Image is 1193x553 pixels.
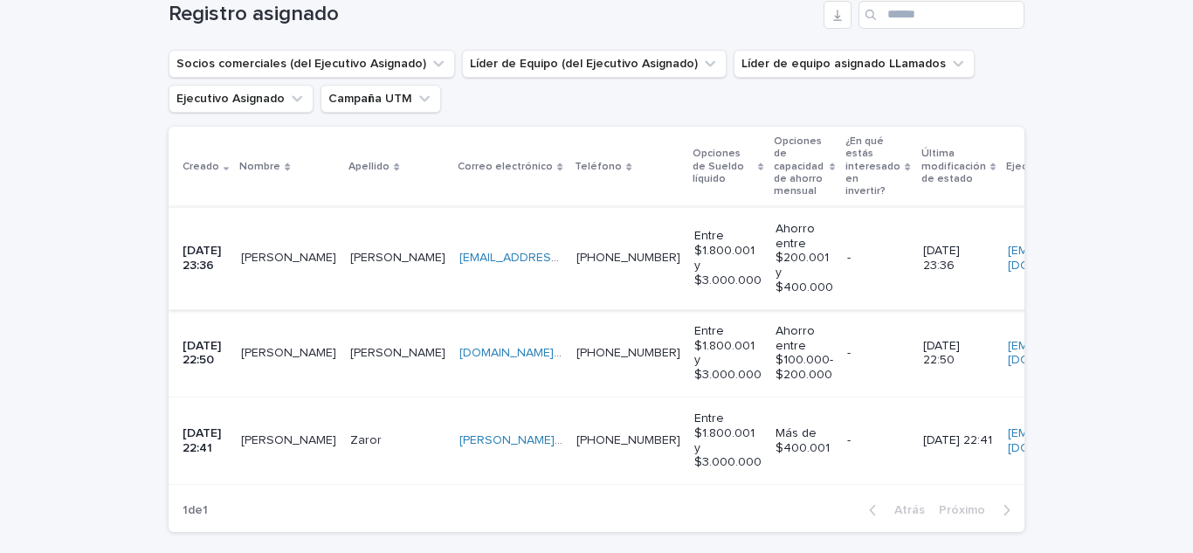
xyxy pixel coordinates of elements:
[350,434,382,446] font: Zaror
[350,252,445,264] font: [PERSON_NAME]
[576,252,680,264] a: [PHONE_NUMBER]
[350,347,445,359] font: [PERSON_NAME]
[694,325,762,381] font: Entre $1.800.001 y $3.000.000
[894,504,925,516] font: Atrás
[241,434,336,446] font: [PERSON_NAME]
[183,340,224,367] font: [DATE] 22:50
[241,347,336,359] font: [PERSON_NAME]
[459,347,751,359] a: [DOMAIN_NAME][EMAIL_ADDRESS][DOMAIN_NAME]
[921,149,986,184] font: Última modificación de estado
[1008,426,1111,456] a: [EMAIL_ADDRESS][DOMAIN_NAME]
[693,149,744,184] font: Opciones de Sueldo líquido
[241,342,340,361] p: Yennifer Morales
[241,252,336,264] font: [PERSON_NAME]
[776,325,837,381] font: Ahorro entre $100.000- $200.000
[459,252,657,264] a: [EMAIL_ADDRESS][DOMAIN_NAME]
[239,162,280,172] font: Nombre
[183,504,188,516] font: 1
[183,245,224,272] font: [DATE] 23:36
[1008,245,1111,272] font: [EMAIL_ADDRESS][DOMAIN_NAME]
[575,162,622,172] font: Teléfono
[169,3,339,24] font: Registro asignado
[923,434,992,446] font: [DATE] 22:41
[458,162,553,172] font: Correo electrónico
[932,502,1024,518] button: Próximo
[847,434,851,446] font: -
[348,162,390,172] font: Apellido
[776,427,830,454] font: Más de $400.001
[694,412,762,468] font: Entre $1.800.001 y $3.000.000
[847,252,851,264] font: -
[923,340,963,367] font: [DATE] 22:50
[845,136,900,197] font: ¿En qué estás interesado en invertir?
[576,347,680,359] a: [PHONE_NUMBER]
[855,502,932,518] button: Atrás
[734,50,975,78] button: Líder de equipo asignado LLamados
[576,434,680,446] a: [PHONE_NUMBER]
[776,223,833,294] font: Ahorro entre $200.001 y $400.000
[847,347,851,359] font: -
[923,245,963,272] font: [DATE] 23:36
[183,162,219,172] font: Creado
[188,504,203,516] font: de
[169,85,314,113] button: Ejecutivo Asignado
[169,50,455,78] button: Socios comerciales (del Ejecutivo Asignado)
[1008,427,1111,454] font: [EMAIL_ADDRESS][DOMAIN_NAME]
[939,504,985,516] font: Próximo
[459,434,752,446] a: [PERSON_NAME][EMAIL_ADDRESS][DOMAIN_NAME]
[321,85,441,113] button: Campaña UTM
[774,136,824,197] font: Opciones de capacidad de ahorro mensual
[1008,340,1111,367] font: [EMAIL_ADDRESS][DOMAIN_NAME]
[1006,162,1101,172] font: Ejecutivo Asignado
[694,230,762,286] font: Entre $1.800.001 y $3.000.000
[203,504,208,516] font: 1
[1008,244,1111,273] a: [EMAIL_ADDRESS][DOMAIN_NAME]
[183,427,224,454] font: [DATE] 22:41
[462,50,727,78] button: Líder de Equipo (del Ejecutivo Asignado)
[859,1,1024,29] input: Buscar
[1008,339,1111,369] a: [EMAIL_ADDRESS][DOMAIN_NAME]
